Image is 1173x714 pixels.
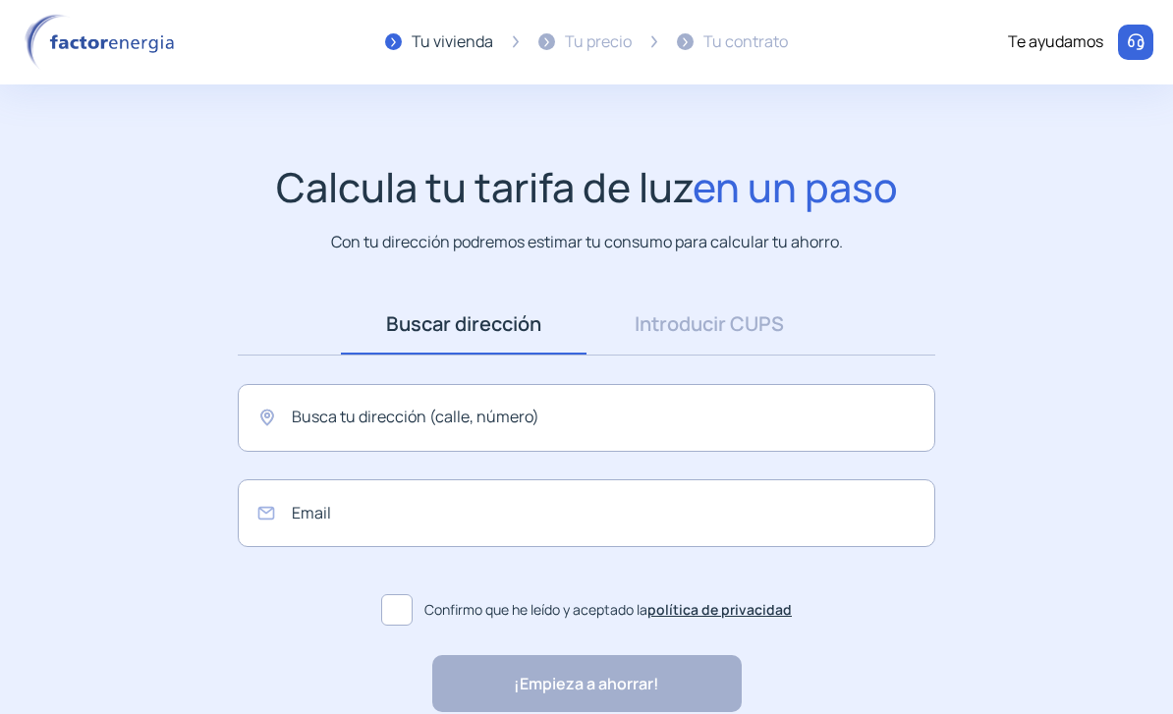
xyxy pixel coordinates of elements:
a: política de privacidad [647,600,792,619]
a: Buscar dirección [341,294,586,355]
span: Confirmo que he leído y aceptado la [424,599,792,621]
img: logo factor [20,14,187,71]
h1: Calcula tu tarifa de luz [276,163,898,211]
div: Tu vivienda [412,29,493,55]
div: Tu contrato [703,29,788,55]
a: Introducir CUPS [586,294,832,355]
div: Tu precio [565,29,632,55]
img: llamar [1126,32,1145,52]
span: en un paso [693,159,898,214]
div: Te ayudamos [1008,29,1103,55]
p: Con tu dirección podremos estimar tu consumo para calcular tu ahorro. [331,230,843,254]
